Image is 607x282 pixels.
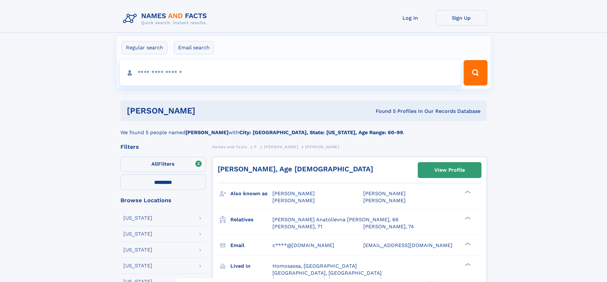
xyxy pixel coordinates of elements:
[272,263,357,269] span: Homosassa, [GEOGRAPHIC_DATA]
[230,188,272,199] h3: Also known as
[120,10,212,27] img: Logo Names and Facts
[254,145,257,149] span: F
[120,197,206,203] div: Browse Locations
[122,41,167,54] label: Regular search
[230,261,272,272] h3: Lived in
[230,214,272,225] h3: Relatives
[272,197,315,203] span: [PERSON_NAME]
[230,240,272,251] h3: Email
[123,231,152,237] div: [US_STATE]
[463,216,471,220] div: ❯
[363,242,452,248] span: [EMAIL_ADDRESS][DOMAIN_NAME]
[272,223,322,230] a: [PERSON_NAME], 71
[264,143,298,151] a: [PERSON_NAME]
[212,143,247,151] a: Names and Facts
[418,162,481,178] a: View Profile
[434,163,465,177] div: View Profile
[123,263,152,268] div: [US_STATE]
[123,216,152,221] div: [US_STATE]
[385,10,436,26] a: Log In
[185,129,228,135] b: [PERSON_NAME]
[254,143,257,151] a: F
[127,107,285,115] h1: [PERSON_NAME]
[463,262,471,266] div: ❯
[120,157,206,172] label: Filters
[239,129,403,135] b: City: [GEOGRAPHIC_DATA], State: [US_STATE], Age Range: 60-99
[285,108,481,115] div: Found 5 Profiles In Our Records Database
[464,60,487,86] button: Search Button
[120,121,487,136] div: We found 5 people named with .
[363,197,406,203] span: [PERSON_NAME]
[218,165,373,173] a: [PERSON_NAME], Age [DEMOGRAPHIC_DATA]
[120,60,461,86] input: search input
[363,223,414,230] a: [PERSON_NAME], 74
[272,270,382,276] span: [GEOGRAPHIC_DATA], [GEOGRAPHIC_DATA]
[123,247,152,252] div: [US_STATE]
[363,190,406,196] span: [PERSON_NAME]
[305,145,339,149] span: [PERSON_NAME]
[151,161,158,167] span: All
[264,145,298,149] span: [PERSON_NAME]
[463,242,471,246] div: ❯
[174,41,214,54] label: Email search
[120,144,206,150] div: Filters
[272,216,399,223] a: [PERSON_NAME] Anatolievna [PERSON_NAME], 66
[436,10,487,26] a: Sign Up
[463,190,471,194] div: ❯
[272,190,315,196] span: [PERSON_NAME]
